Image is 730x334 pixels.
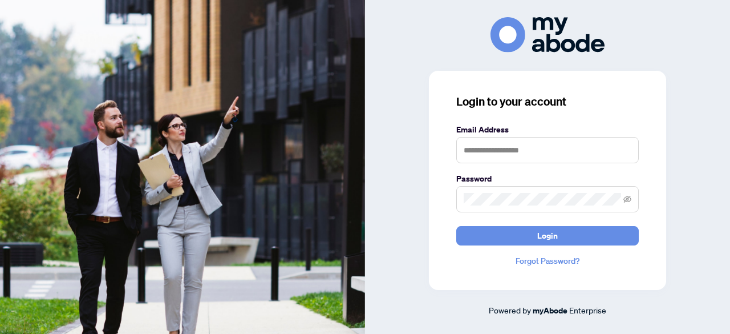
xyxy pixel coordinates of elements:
a: myAbode [533,304,567,317]
span: eye-invisible [623,195,631,203]
a: Forgot Password? [456,255,639,267]
h3: Login to your account [456,94,639,110]
img: ma-logo [490,17,605,52]
label: Email Address [456,123,639,136]
span: Login [537,227,558,245]
button: Login [456,226,639,246]
label: Password [456,172,639,185]
span: Enterprise [569,305,606,315]
span: Powered by [489,305,531,315]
